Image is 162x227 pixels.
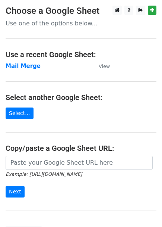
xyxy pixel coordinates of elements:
[6,156,153,170] input: Paste your Google Sheet URL here
[6,171,82,177] small: Example: [URL][DOMAIN_NAME]
[6,108,34,119] a: Select...
[6,144,156,153] h4: Copy/paste a Google Sheet URL:
[6,19,156,27] p: Use one of the options below...
[6,186,25,198] input: Next
[6,50,156,59] h4: Use a recent Google Sheet:
[91,63,110,69] a: View
[99,63,110,69] small: View
[6,63,41,69] a: Mail Merge
[6,93,156,102] h4: Select another Google Sheet:
[6,6,156,16] h3: Choose a Google Sheet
